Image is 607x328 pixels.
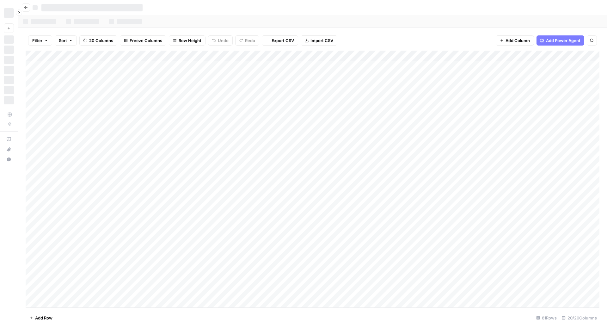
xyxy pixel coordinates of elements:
button: Row Height [169,35,205,46]
button: Import CSV [301,35,337,46]
span: Import CSV [310,37,333,44]
button: Add Column [496,35,534,46]
button: Help + Support [4,154,14,164]
span: Freeze Columns [130,37,162,44]
span: Add Power Agent [546,37,580,44]
button: Export CSV [262,35,298,46]
button: Sort [55,35,77,46]
button: What's new? [4,144,14,154]
span: 20 Columns [89,37,113,44]
span: Row Height [179,37,201,44]
span: Add Row [35,315,52,321]
span: Export CSV [272,37,294,44]
span: Redo [245,37,255,44]
button: Add Row [26,313,56,323]
button: Redo [235,35,259,46]
span: Add Column [506,37,530,44]
div: 20/20 Columns [559,313,599,323]
span: Undo [218,37,229,44]
button: Filter [28,35,52,46]
span: Sort [59,37,67,44]
button: Add Power Agent [536,35,584,46]
span: Filter [32,37,42,44]
a: AirOps Academy [4,134,14,144]
button: 20 Columns [79,35,117,46]
button: Undo [208,35,233,46]
button: Freeze Columns [120,35,166,46]
div: 81 Rows [534,313,559,323]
